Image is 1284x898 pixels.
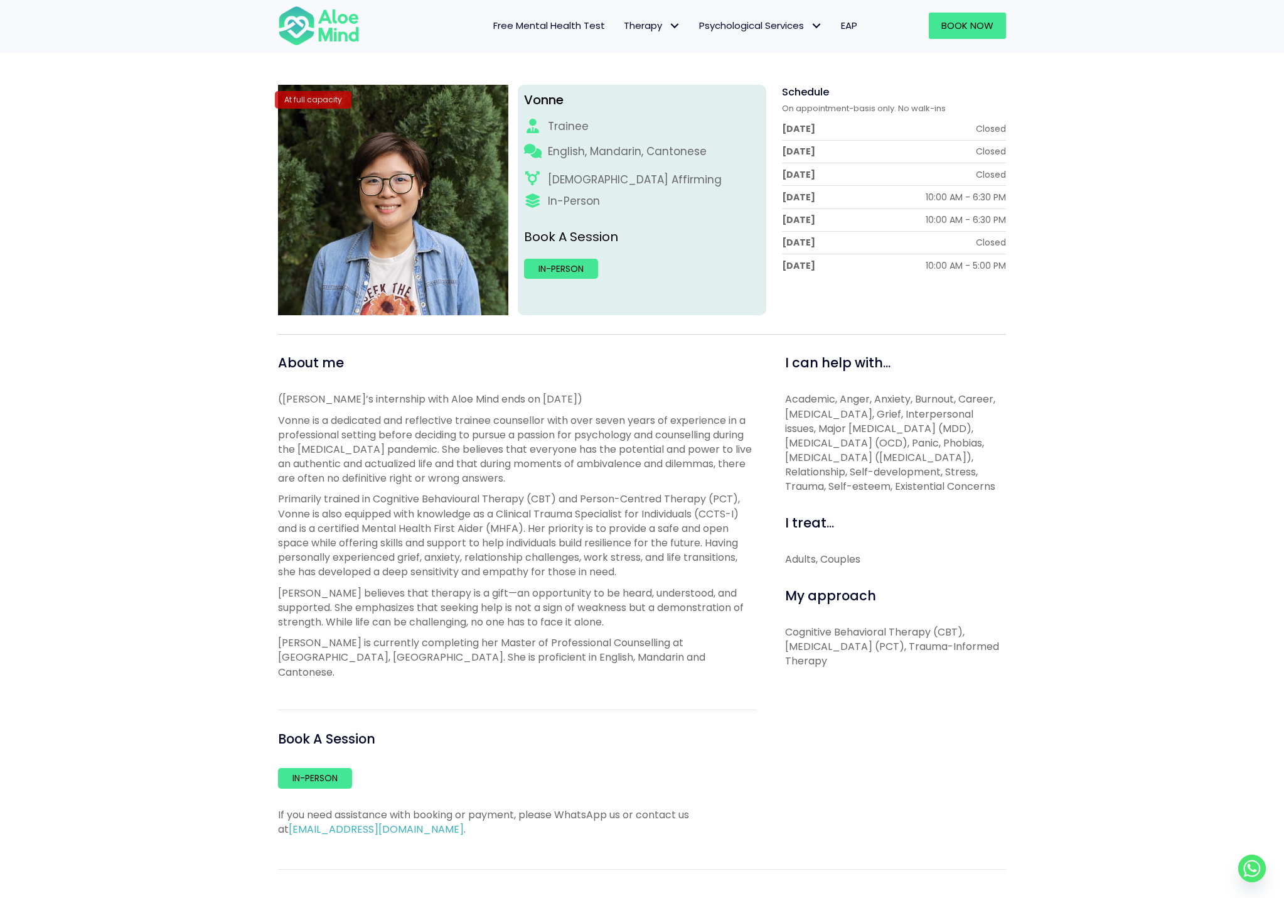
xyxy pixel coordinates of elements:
[376,13,867,39] nav: Menu
[926,259,1006,272] div: 10:00 AM - 5:00 PM
[1238,855,1266,882] a: Whatsapp
[785,354,891,372] span: I can help with...
[976,145,1006,158] div: Closed
[278,636,705,679] span: [PERSON_NAME] is currently completing her Master of Professional Counselling at [GEOGRAPHIC_DATA]...
[548,144,707,160] p: English, Mandarin, Cantonese
[785,514,834,532] span: I treat...
[976,168,1006,181] div: Closed
[782,214,815,226] div: [DATE]
[926,191,1006,203] div: 10:00 AM - 6:30 PM
[278,85,508,315] img: Vonne Trainee
[782,122,815,135] div: [DATE]
[278,5,360,46] img: Aloe mind Logo
[524,91,761,109] div: Vonne
[548,172,722,188] div: [DEMOGRAPHIC_DATA] Affirming
[785,552,1006,566] div: Adults, Couples
[524,228,761,246] p: Book A Session
[524,259,598,279] a: In-person
[782,168,815,181] div: [DATE]
[807,17,825,35] span: Psychological Services: submenu
[832,13,867,39] a: EAP
[624,19,680,32] span: Therapy
[614,13,690,39] a: TherapyTherapy: submenu
[278,354,344,372] span: About me
[278,392,757,406] p: ([PERSON_NAME]’s internship with Aloe Mind ends on [DATE])
[782,85,829,99] span: Schedule
[785,625,1006,669] p: Cognitive Behavioral Therapy (CBT), [MEDICAL_DATA] (PCT), Trauma-Informed Therapy
[785,587,876,605] span: My approach
[782,191,815,203] div: [DATE]
[782,102,946,114] span: On appointment-basis only. No walk-ins
[548,119,589,134] div: Trainee
[841,19,857,32] span: EAP
[699,19,822,32] span: Psychological Services
[289,822,464,836] a: [EMAIL_ADDRESS][DOMAIN_NAME]
[493,19,605,32] span: Free Mental Health Test
[278,730,375,748] span: Book A Session
[941,19,993,32] span: Book Now
[976,122,1006,135] div: Closed
[976,236,1006,249] div: Closed
[782,145,815,158] div: [DATE]
[785,392,995,494] span: Academic, Anger, Anxiety, Burnout, Career, [MEDICAL_DATA], Grief, Interpersonal issues, Major [ME...
[278,808,757,836] p: If you need assistance with booking or payment, please WhatsApp us or contact us at .
[278,492,757,579] p: Primarily trained in Cognitive Behavioural Therapy (CBT) and Person-Centred Therapy (PCT), Vonne ...
[782,259,815,272] div: [DATE]
[278,586,757,630] p: [PERSON_NAME] believes that therapy is a gift—an opportunity to be heard, understood, and support...
[690,13,832,39] a: Psychological ServicesPsychological Services: submenu
[782,236,815,249] div: [DATE]
[278,413,757,486] p: Vonne is a dedicated and reflective trainee counsellor with over seven years of experience in a p...
[484,13,614,39] a: Free Mental Health Test
[665,17,683,35] span: Therapy: submenu
[548,193,600,209] div: In-Person
[278,768,352,788] a: In-person
[929,13,1006,39] a: Book Now
[926,214,1006,226] div: 10:00 AM - 6:30 PM
[275,91,351,108] div: At full capacity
